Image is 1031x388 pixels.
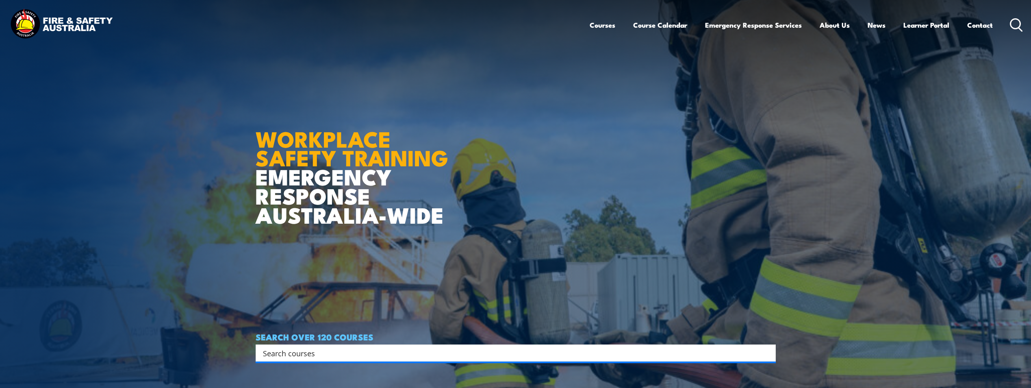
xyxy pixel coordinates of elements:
[762,347,773,359] button: Search magnifier button
[263,347,758,359] input: Search input
[256,332,776,341] h4: SEARCH OVER 120 COURSES
[967,14,993,36] a: Contact
[820,14,850,36] a: About Us
[705,14,802,36] a: Emergency Response Services
[256,121,448,174] strong: WORKPLACE SAFETY TRAINING
[590,14,615,36] a: Courses
[903,14,949,36] a: Learner Portal
[633,14,687,36] a: Course Calendar
[265,347,760,359] form: Search form
[256,109,454,224] h1: EMERGENCY RESPONSE AUSTRALIA-WIDE
[868,14,886,36] a: News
